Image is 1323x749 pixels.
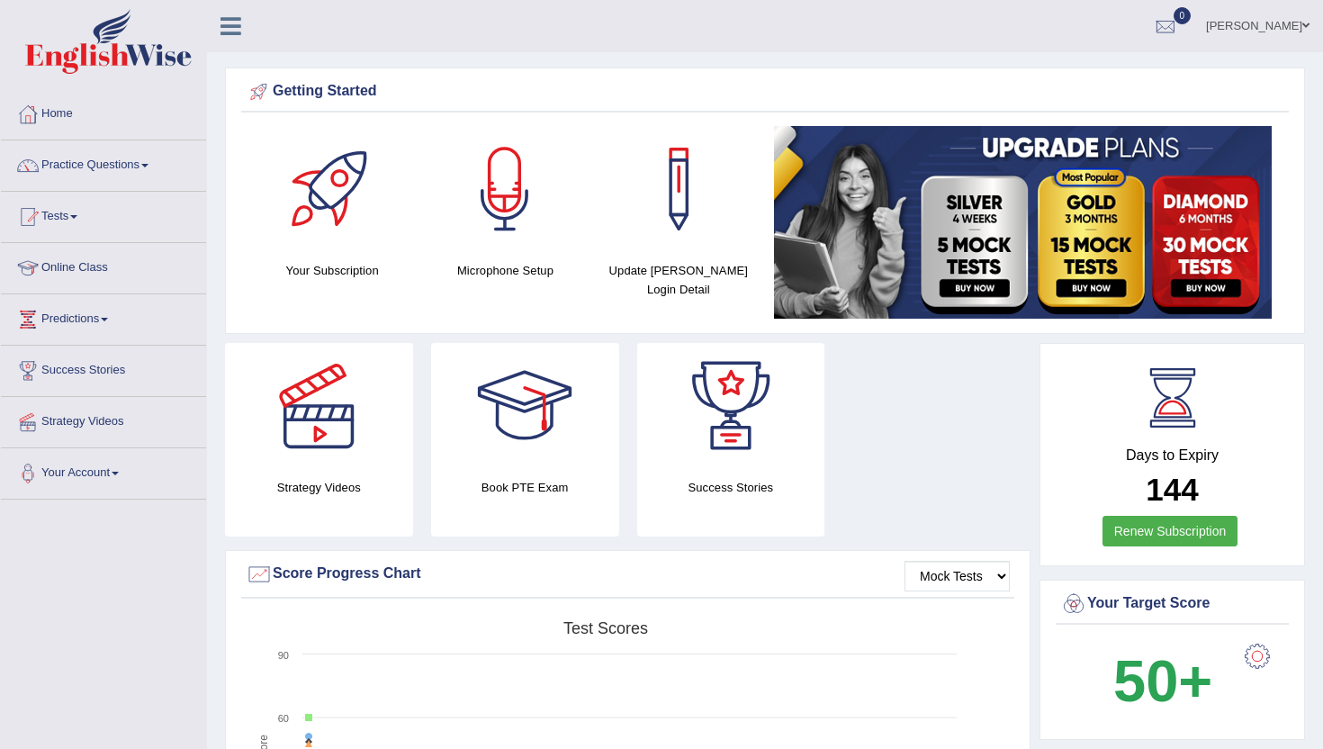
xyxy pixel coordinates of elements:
[563,619,648,637] tspan: Test scores
[1,89,206,134] a: Home
[1174,7,1192,24] span: 0
[1102,516,1238,546] a: Renew Subscription
[1,243,206,288] a: Online Class
[431,478,619,497] h4: Book PTE Exam
[1,346,206,391] a: Success Stories
[1113,648,1212,714] b: 50+
[278,650,289,661] text: 90
[1,140,206,185] a: Practice Questions
[246,78,1284,105] div: Getting Started
[427,261,582,280] h4: Microphone Setup
[1060,591,1284,618] div: Your Target Score
[1146,472,1198,507] b: 144
[278,713,289,724] text: 60
[1,397,206,442] a: Strategy Videos
[774,126,1272,319] img: small5.jpg
[1,294,206,339] a: Predictions
[1,448,206,493] a: Your Account
[601,261,756,299] h4: Update [PERSON_NAME] Login Detail
[637,478,825,497] h4: Success Stories
[225,478,413,497] h4: Strategy Videos
[255,261,409,280] h4: Your Subscription
[1060,447,1284,464] h4: Days to Expiry
[1,192,206,237] a: Tests
[246,561,1010,588] div: Score Progress Chart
